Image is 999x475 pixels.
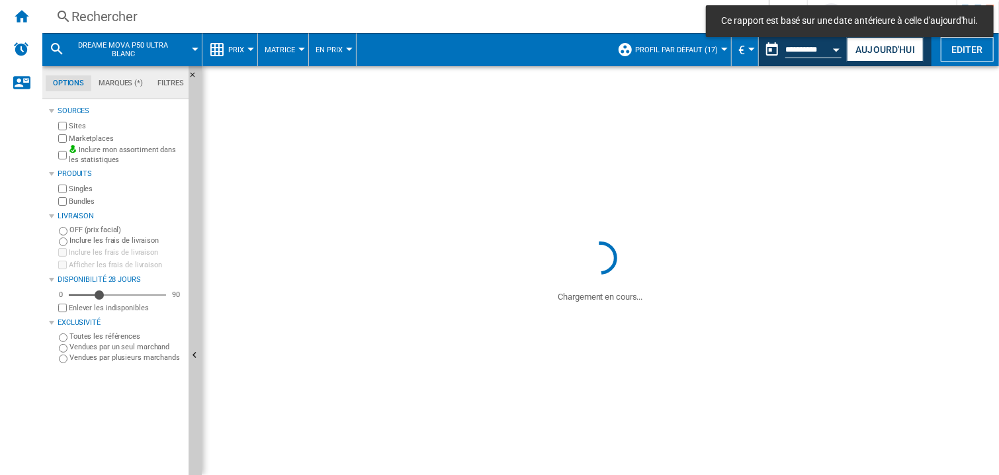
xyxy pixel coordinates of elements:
md-tab-item: Options [46,75,91,91]
md-tab-item: Filtres [150,75,191,91]
input: Inclure les frais de livraison [58,248,67,257]
div: Prix [209,33,251,66]
div: Ce rapport est basé sur une date antérieure à celle d'aujourd'hui. [759,33,844,66]
label: Sites [69,121,183,131]
label: Bundles [69,196,183,206]
button: Prix [228,33,251,66]
label: Inclure les frais de livraison [69,236,183,245]
md-slider: Disponibilité [69,288,166,302]
button: Profil par défaut (17) [635,33,724,66]
div: Disponibilité 28 Jours [58,275,183,285]
span: Profil par défaut (17) [635,46,718,54]
span: € [738,43,745,57]
label: Inclure mon assortiment dans les statistiques [69,145,183,165]
label: Vendues par plusieurs marchands [69,353,183,363]
label: OFF (prix facial) [69,225,183,235]
span: Matrice [265,46,295,54]
img: alerts-logo.svg [13,41,29,57]
div: Produits [58,169,183,179]
label: Vendues par un seul marchand [69,342,183,352]
button: Aujourd'hui [847,37,924,62]
div: Livraison [58,211,183,222]
input: Bundles [58,197,67,206]
label: Toutes les références [69,331,183,341]
input: Marketplaces [58,134,67,143]
div: Sources [58,106,183,116]
button: Matrice [265,33,302,66]
input: OFF (prix facial) [59,227,67,236]
div: Rechercher [71,7,734,26]
ng-transclude: Chargement en cours... [558,292,643,302]
label: Afficher les frais de livraison [69,260,183,270]
input: Vendues par plusieurs marchands [59,355,67,363]
input: Singles [58,185,67,193]
input: Inclure mon assortiment dans les statistiques [58,147,67,163]
input: Toutes les références [59,333,67,342]
input: Afficher les frais de livraison [58,261,67,269]
span: DREAME MOVA P50 ULTRA BLANC [70,41,177,58]
button: € [738,33,752,66]
input: Afficher les frais de livraison [58,304,67,312]
button: Editer [941,37,994,62]
button: DREAME MOVA P50 ULTRA BLANC [70,33,190,66]
span: Prix [228,46,244,54]
label: Inclure les frais de livraison [69,247,183,257]
div: Profil par défaut (17) [617,33,724,66]
label: Singles [69,184,183,194]
span: Ce rapport est basé sur une date antérieure à celle d'aujourd'hui. [718,15,982,28]
img: mysite-bg-18x18.png [69,145,77,153]
label: Marketplaces [69,134,183,144]
input: Vendues par un seul marchand [59,344,67,353]
button: md-calendar [759,36,785,63]
div: DREAME MOVA P50 ULTRA BLANC [49,33,195,66]
md-menu: Currency [732,33,759,66]
button: Open calendar [825,36,849,60]
input: Inclure les frais de livraison [59,237,67,246]
input: Sites [58,122,67,130]
label: Enlever les indisponibles [69,303,183,313]
md-tab-item: Marques (*) [91,75,150,91]
span: En Prix [316,46,343,54]
button: En Prix [316,33,349,66]
div: Exclusivité [58,318,183,328]
div: 0 [56,290,66,300]
button: Masquer [189,66,204,90]
div: 90 [169,290,183,300]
